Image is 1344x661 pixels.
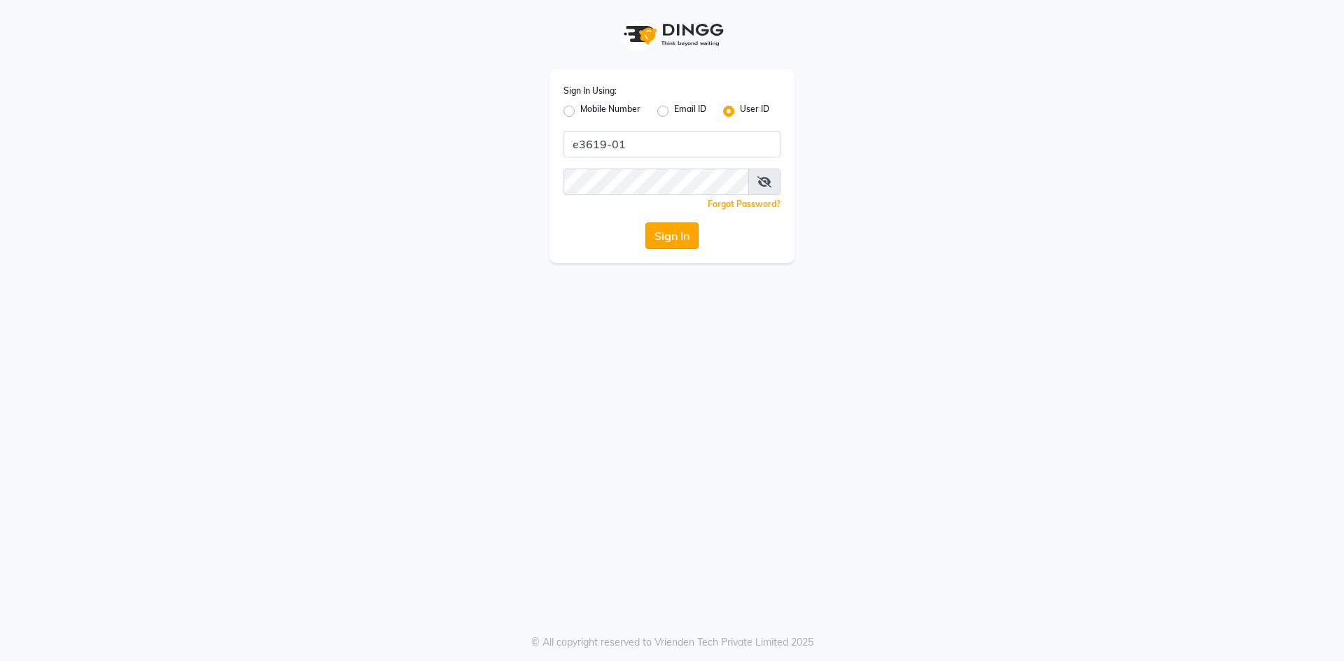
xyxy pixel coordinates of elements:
label: Mobile Number [580,103,640,120]
img: logo1.svg [616,14,728,55]
input: Username [563,169,749,195]
input: Username [563,131,780,157]
a: Forgot Password? [708,199,780,209]
label: User ID [740,103,769,120]
label: Sign In Using: [563,85,617,97]
label: Email ID [674,103,706,120]
button: Sign In [645,222,699,249]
